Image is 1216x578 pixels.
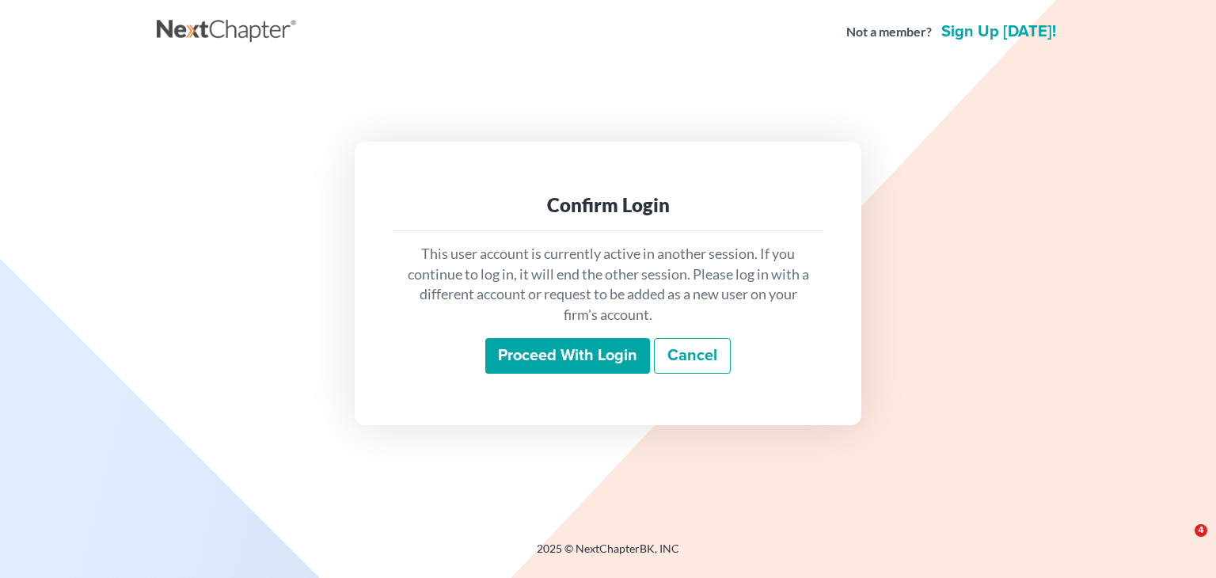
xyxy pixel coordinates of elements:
span: 4 [1195,524,1207,537]
p: This user account is currently active in another session. If you continue to log in, it will end ... [405,244,811,325]
a: Sign up [DATE]! [938,24,1059,40]
div: Confirm Login [405,192,811,218]
input: Proceed with login [485,338,650,375]
a: Cancel [654,338,731,375]
div: 2025 © NextChapterBK, INC [157,541,1059,569]
iframe: Intercom live chat [1162,524,1200,562]
strong: Not a member? [846,23,932,41]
